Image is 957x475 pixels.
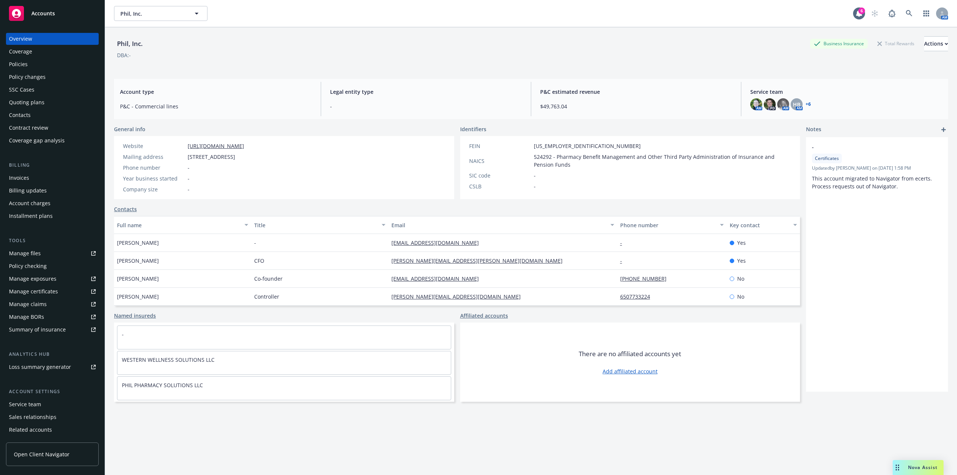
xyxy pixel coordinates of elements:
a: [URL][DOMAIN_NAME] [188,142,244,149]
div: Account settings [6,388,99,395]
span: Controller [254,293,279,300]
a: Billing updates [6,185,99,197]
div: Manage files [9,247,41,259]
span: [US_EMPLOYER_IDENTIFICATION_NUMBER] [534,142,641,150]
span: Open Client Navigator [14,450,70,458]
span: - [534,172,536,179]
div: 6 [858,7,865,14]
div: Summary of insurance [9,324,66,336]
div: Business Insurance [810,39,868,48]
a: Manage exposures [6,273,99,285]
div: Coverage [9,46,32,58]
div: Company size [123,185,185,193]
span: Phil, Inc. [120,10,185,18]
div: NAICS [469,157,531,165]
a: Switch app [919,6,934,21]
div: SIC code [469,172,531,179]
div: Related accounts [9,424,52,436]
div: Key contact [730,221,789,229]
span: 524292 - Pharmacy Benefit Management and Other Third Party Administration of Insurance and Pensio... [534,153,791,169]
span: - [254,239,256,247]
a: +6 [806,102,811,107]
div: Tools [6,237,99,244]
div: Full name [117,221,240,229]
div: DBA: - [117,51,131,59]
a: Contacts [6,109,99,121]
div: SSC Cases [9,84,34,96]
a: Manage files [6,247,99,259]
a: Policies [6,58,99,70]
button: Phil, Inc. [114,6,207,21]
span: - [188,164,190,172]
div: Billing updates [9,185,47,197]
span: [PERSON_NAME] [117,239,159,247]
span: Identifiers [460,125,486,133]
a: Loss summary generator [6,361,99,373]
span: P&C - Commercial lines [120,102,312,110]
div: Coverage gap analysis [9,135,65,146]
a: Quoting plans [6,96,99,108]
a: - [122,331,124,338]
span: P&C estimated revenue [540,88,732,96]
div: Contacts [9,109,31,121]
div: Phil, Inc. [114,39,146,49]
a: WESTERN WELLNESS SOLUTIONS LLC [122,356,215,363]
a: Coverage gap analysis [6,135,99,146]
a: Manage BORs [6,311,99,323]
a: PHIL PHARMACY SOLUTIONS LLC [122,382,203,389]
a: Policy checking [6,260,99,272]
div: Sales relationships [9,411,56,423]
div: Website [123,142,185,150]
a: [EMAIL_ADDRESS][DOMAIN_NAME] [391,275,485,282]
button: Phone number [617,216,727,234]
a: Overview [6,33,99,45]
a: Service team [6,398,99,410]
span: This account migrated to Navigator from ecerts. Process requests out of Navigator. [812,175,933,190]
button: Key contact [727,216,800,234]
div: Actions [924,37,948,51]
div: FEIN [469,142,531,150]
img: photo [764,98,776,110]
span: HB [793,101,800,108]
span: There are no affiliated accounts yet [579,349,681,358]
span: General info [114,125,145,133]
span: - [188,185,190,193]
a: Search [902,6,917,21]
div: Account charges [9,197,50,209]
a: Manage claims [6,298,99,310]
span: No [737,293,744,300]
span: [PERSON_NAME] [117,257,159,265]
div: Contract review [9,122,48,134]
a: [PHONE_NUMBER] [620,275,673,282]
a: Installment plans [6,210,99,222]
span: $49,763.04 [540,102,732,110]
button: Nova Assist [893,460,944,475]
div: Total Rewards [874,39,918,48]
span: [PERSON_NAME] [117,275,159,283]
div: Title [254,221,377,229]
a: Add affiliated account [603,367,658,375]
span: Certificates [815,155,839,162]
span: Accounts [31,10,55,16]
div: Analytics hub [6,351,99,358]
a: - [620,257,628,264]
span: Yes [737,257,746,265]
a: SSC Cases [6,84,99,96]
div: Manage claims [9,298,47,310]
img: photo [777,98,789,110]
div: Loss summary generator [9,361,71,373]
div: Quoting plans [9,96,44,108]
span: CFO [254,257,264,265]
span: Account type [120,88,312,96]
div: Policy checking [9,260,47,272]
span: - [188,175,190,182]
div: Invoices [9,172,29,184]
div: -CertificatesUpdatedby [PERSON_NAME] on [DATE] 1:58 PMThis account migrated to Navigator from ece... [806,137,948,196]
a: Policy changes [6,71,99,83]
a: Manage certificates [6,286,99,297]
div: Policy changes [9,71,46,83]
span: [PERSON_NAME] [117,293,159,300]
a: add [939,125,948,134]
div: Service team [9,398,41,410]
